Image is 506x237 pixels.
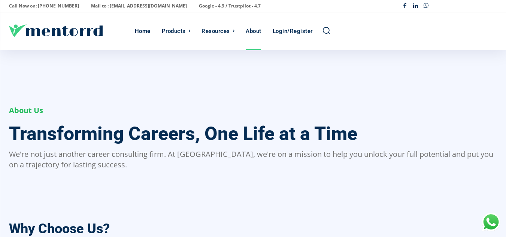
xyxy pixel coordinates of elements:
[162,12,186,50] div: Products
[269,12,316,50] a: Login/Register
[9,24,131,37] a: Logo
[246,12,261,50] div: About
[158,12,194,50] a: Products
[131,12,154,50] a: Home
[410,1,421,12] a: Linkedin
[199,1,261,11] p: Google - 4.9 / Trustpilot - 4.7
[482,213,500,231] div: Chat with Us
[421,1,431,12] a: Whatsapp
[9,124,357,144] h3: Transforming Careers, One Life at a Time
[322,26,330,34] a: Search
[198,12,238,50] a: Resources
[9,149,497,170] p: We're not just another career consulting firm. At [GEOGRAPHIC_DATA], we're on a mission to help y...
[242,12,265,50] a: About
[9,1,79,11] p: Call Now on: [PHONE_NUMBER]
[91,1,187,11] p: Mail to : [EMAIL_ADDRESS][DOMAIN_NAME]
[9,222,110,236] h3: Why Choose Us?
[399,1,410,12] a: Facebook
[202,12,230,50] div: Resources
[135,12,151,50] div: Home
[273,12,313,50] div: Login/Register
[9,106,43,115] h3: About Us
